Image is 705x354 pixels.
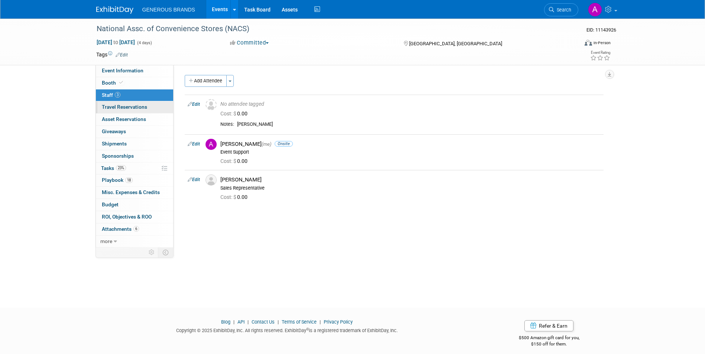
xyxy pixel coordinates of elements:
a: Shipments [96,138,173,150]
span: Search [554,7,571,13]
a: Misc. Expenses & Credits [96,187,173,199]
span: Playbook [102,177,133,183]
a: Attachments6 [96,223,173,235]
a: Privacy Policy [324,319,353,325]
a: Asset Reservations [96,114,173,125]
img: A.jpg [206,139,217,150]
span: Booth [102,80,124,86]
span: Staff [102,92,120,98]
span: Event ID: 11143926 [586,27,616,33]
span: Event Information [102,68,143,73]
a: Playbook18 [96,174,173,186]
span: 0.00 [220,194,250,200]
span: more [100,238,112,244]
td: Tags [96,51,128,58]
img: Format-Inperson.png [585,40,592,46]
span: Asset Reservations [102,116,146,122]
span: Cost: $ [220,194,237,200]
span: (me) [262,141,271,147]
img: Associate-Profile-5.png [206,174,217,186]
span: Giveaways [102,128,126,134]
sup: ® [306,327,309,331]
span: | [232,319,236,325]
div: Event Rating [590,51,610,55]
div: Copyright © 2025 ExhibitDay, Inc. All rights reserved. ExhibitDay is a registered trademark of Ex... [96,325,478,334]
a: ROI, Objectives & ROO [96,211,173,223]
a: Budget [96,199,173,211]
a: Refer & Earn [524,320,573,331]
span: Cost: $ [220,158,237,164]
span: [DATE] [DATE] [96,39,135,46]
span: Cost: $ [220,111,237,117]
div: Event Support [220,149,601,155]
a: Contact Us [252,319,275,325]
span: Budget [102,201,119,207]
span: 23% [116,165,126,171]
div: [PERSON_NAME] [220,141,601,148]
span: [GEOGRAPHIC_DATA], [GEOGRAPHIC_DATA] [409,41,502,46]
td: Toggle Event Tabs [158,248,173,257]
img: Astrid Aguayo [588,3,602,17]
div: $150 off for them. [489,341,609,347]
button: Add Attendee [185,75,227,87]
a: Event Information [96,65,173,77]
img: ExhibitDay [96,6,133,14]
span: | [318,319,323,325]
div: Event Format [534,39,611,50]
span: Misc. Expenses & Credits [102,189,160,195]
span: Attachments [102,226,139,232]
a: Terms of Service [282,319,317,325]
span: Sponsorships [102,153,134,159]
div: $500 Amazon gift card for you, [489,330,609,347]
span: to [112,39,119,45]
span: | [246,319,250,325]
a: Edit [188,141,200,147]
a: Giveaways [96,126,173,138]
span: 0.00 [220,158,250,164]
span: Travel Reservations [102,104,147,110]
a: Sponsorships [96,150,173,162]
span: | [276,319,281,325]
span: (4 days) [136,40,152,45]
a: Blog [221,319,230,325]
div: Sales Representative [220,185,601,191]
a: Edit [188,102,200,107]
div: [PERSON_NAME] [220,176,601,183]
button: Committed [227,39,272,47]
span: 0.00 [220,111,250,117]
td: Personalize Event Tab Strip [145,248,158,257]
a: API [237,319,245,325]
a: Booth [96,77,173,89]
i: Booth reservation complete [119,81,123,85]
img: Unassigned-User-Icon.png [206,99,217,110]
span: 3 [115,92,120,98]
a: Travel Reservations [96,101,173,113]
a: Edit [116,52,128,58]
span: ROI, Objectives & ROO [102,214,152,220]
div: National Assc. of Convenience Stores (NACS) [94,22,567,36]
a: Edit [188,177,200,182]
span: Shipments [102,141,127,147]
span: Onsite [275,141,293,147]
span: GENEROUS BRANDS [142,7,195,13]
a: Staff3 [96,89,173,101]
a: more [96,236,173,248]
div: [PERSON_NAME] [237,121,601,128]
a: Tasks23% [96,163,173,174]
div: Notes: [220,121,234,127]
div: In-Person [593,40,611,46]
span: 18 [125,177,133,183]
span: 6 [133,226,139,232]
a: Search [544,3,578,16]
div: No attendee tagged [220,101,601,108]
span: Tasks [101,165,126,171]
